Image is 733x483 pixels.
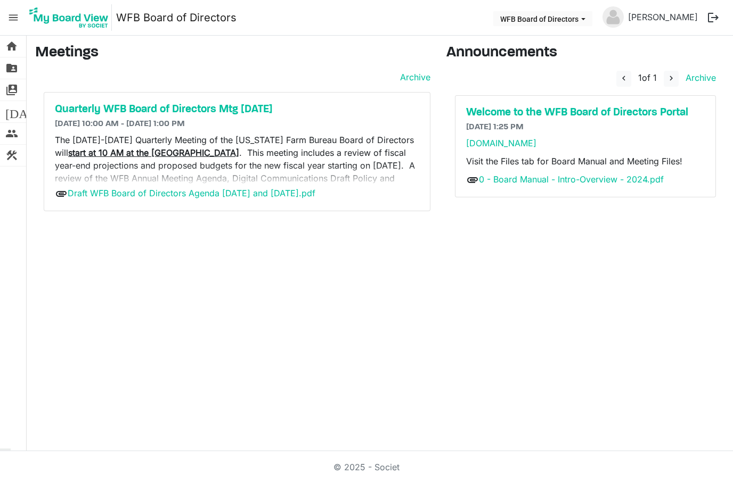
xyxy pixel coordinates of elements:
[5,79,18,101] span: switch_account
[3,7,23,28] span: menu
[638,72,642,83] span: 1
[55,103,419,116] a: Quarterly WFB Board of Directors Mtg [DATE]
[68,147,239,158] span: start at 10 AM at the [GEOGRAPHIC_DATA]
[624,6,702,28] a: [PERSON_NAME]
[26,4,112,31] img: My Board View Logo
[5,123,18,144] span: people
[664,71,679,87] button: navigate_next
[68,188,315,198] a: Draft WFB Board of Directors Agenda [DATE] and [DATE].pdf
[5,36,18,57] span: home
[616,71,631,87] button: navigate_before
[466,173,479,186] span: attachment
[5,101,46,122] span: [DATE]
[55,187,68,200] span: attachment
[116,7,237,28] a: WFB Board of Directors
[5,145,18,166] span: construction
[479,174,664,185] a: 0 - Board Manual - Intro-Overview - 2024.pdf
[55,119,419,129] h6: [DATE] 10:00 AM - [DATE] 1:00 PM
[26,4,116,31] a: My Board View Logo
[466,123,524,131] span: [DATE] 1:25 PM
[396,71,430,84] a: Archive
[466,138,536,148] a: [DOMAIN_NAME]
[681,72,716,83] a: Archive
[466,155,705,168] p: Visit the Files tab for Board Manual and Meeting Files!
[333,462,400,472] a: © 2025 - Societ
[638,72,657,83] span: of 1
[5,57,18,79] span: folder_shared
[493,11,592,26] button: WFB Board of Directors dropdownbutton
[666,73,676,83] span: navigate_next
[619,73,629,83] span: navigate_before
[446,44,724,62] h3: Announcements
[466,106,705,119] a: Welcome to the WFB Board of Directors Portal
[55,134,419,223] p: The [DATE]-[DATE] Quarterly Meeting of the [US_STATE] Farm Bureau Board of Directors will . This ...
[702,6,724,29] button: logout
[602,6,624,28] img: no-profile-picture.svg
[35,44,430,62] h3: Meetings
